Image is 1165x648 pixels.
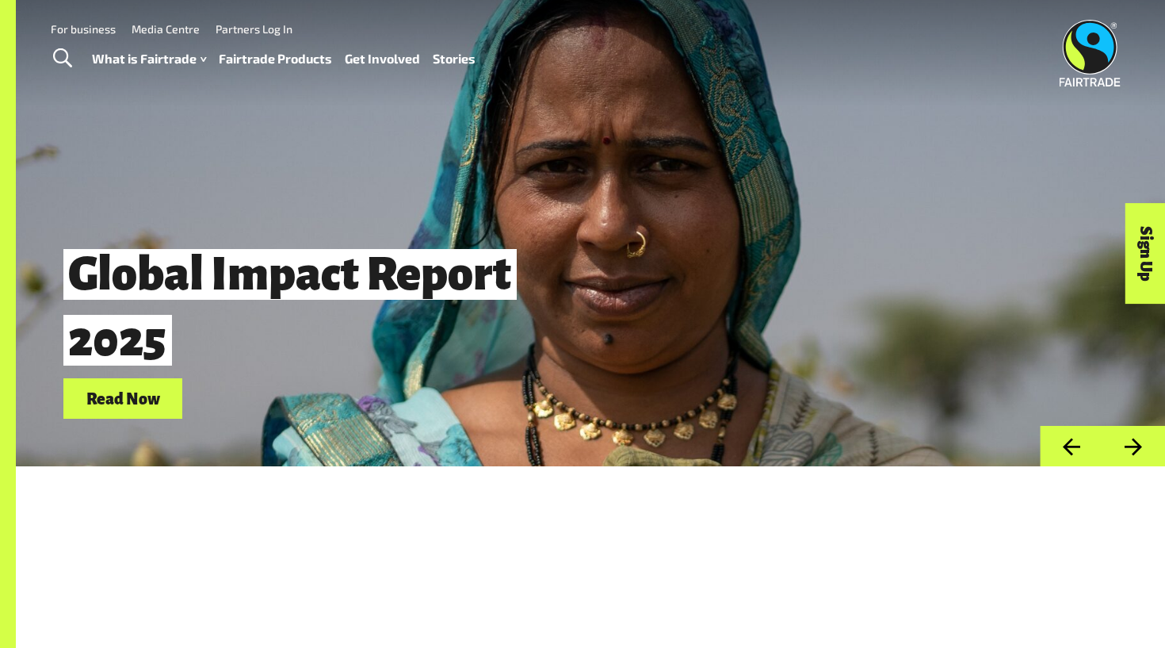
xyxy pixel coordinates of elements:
a: Toggle Search [43,39,82,79]
span: Global Impact Report 2025 [63,249,517,366]
a: What is Fairtrade [92,48,206,71]
a: Media Centre [132,22,200,36]
a: Read Now [63,378,182,419]
a: Stories [433,48,476,71]
a: Partners Log In [216,22,292,36]
a: Fairtrade Products [219,48,332,71]
img: Fairtrade Australia New Zealand logo [1060,20,1121,86]
a: For business [51,22,116,36]
button: Previous [1040,426,1102,466]
a: Get Involved [345,48,420,71]
button: Next [1102,426,1165,466]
